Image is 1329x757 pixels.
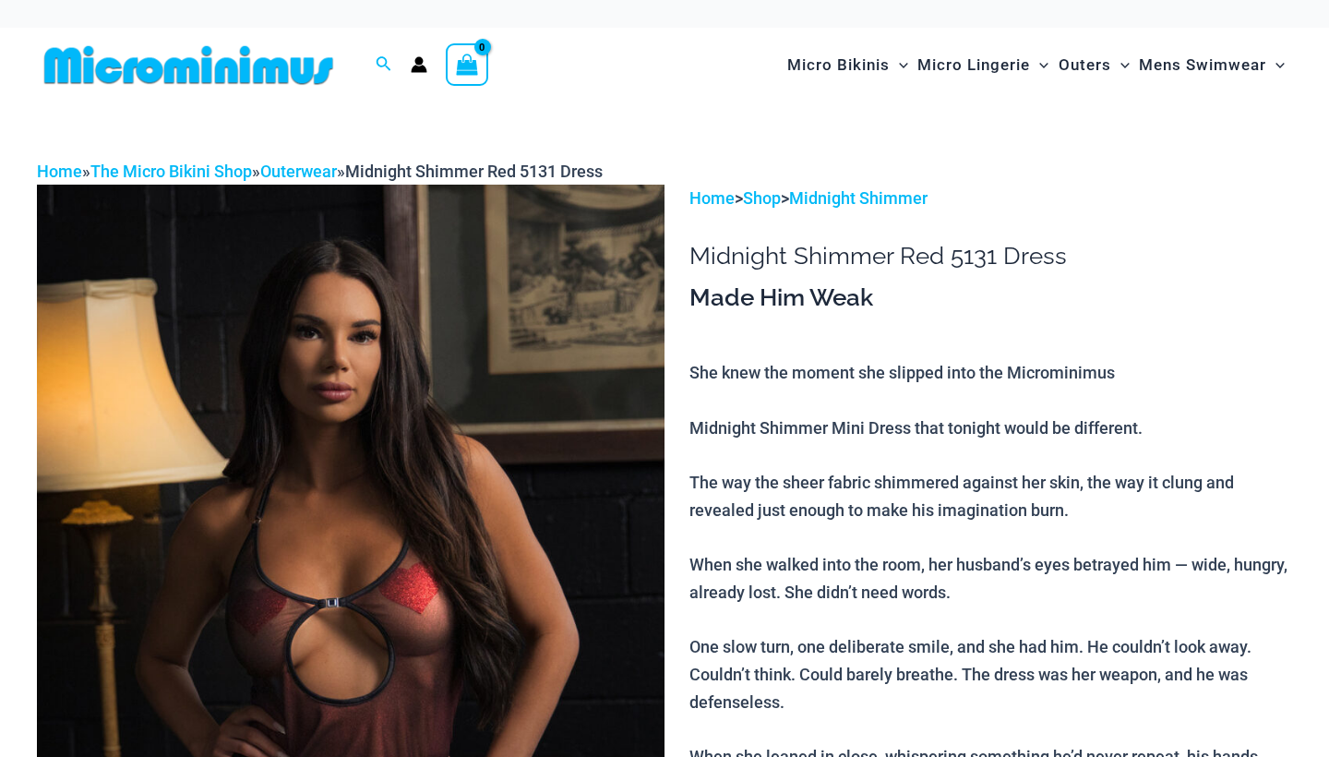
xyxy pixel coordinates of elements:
p: > > [689,185,1292,212]
span: Outers [1059,42,1111,89]
span: » » » [37,162,603,181]
a: Search icon link [376,54,392,77]
a: Shop [743,188,781,208]
a: Outerwear [260,162,337,181]
a: Home [37,162,82,181]
span: Mens Swimwear [1139,42,1266,89]
img: MM SHOP LOGO FLAT [37,44,341,86]
span: Menu Toggle [890,42,908,89]
span: Micro Lingerie [917,42,1030,89]
span: Menu Toggle [1111,42,1130,89]
a: View Shopping Cart, empty [446,43,488,86]
a: OutersMenu ToggleMenu Toggle [1054,37,1134,93]
a: Midnight Shimmer [789,188,928,208]
nav: Site Navigation [780,34,1292,96]
span: Micro Bikinis [787,42,890,89]
a: Mens SwimwearMenu ToggleMenu Toggle [1134,37,1289,93]
a: The Micro Bikini Shop [90,162,252,181]
span: Menu Toggle [1266,42,1285,89]
a: Home [689,188,735,208]
a: Micro LingerieMenu ToggleMenu Toggle [913,37,1053,93]
h3: Made Him Weak [689,282,1292,314]
span: Midnight Shimmer Red 5131 Dress [345,162,603,181]
a: Micro BikinisMenu ToggleMenu Toggle [783,37,913,93]
a: Account icon link [411,56,427,73]
h1: Midnight Shimmer Red 5131 Dress [689,242,1292,270]
span: Menu Toggle [1030,42,1048,89]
